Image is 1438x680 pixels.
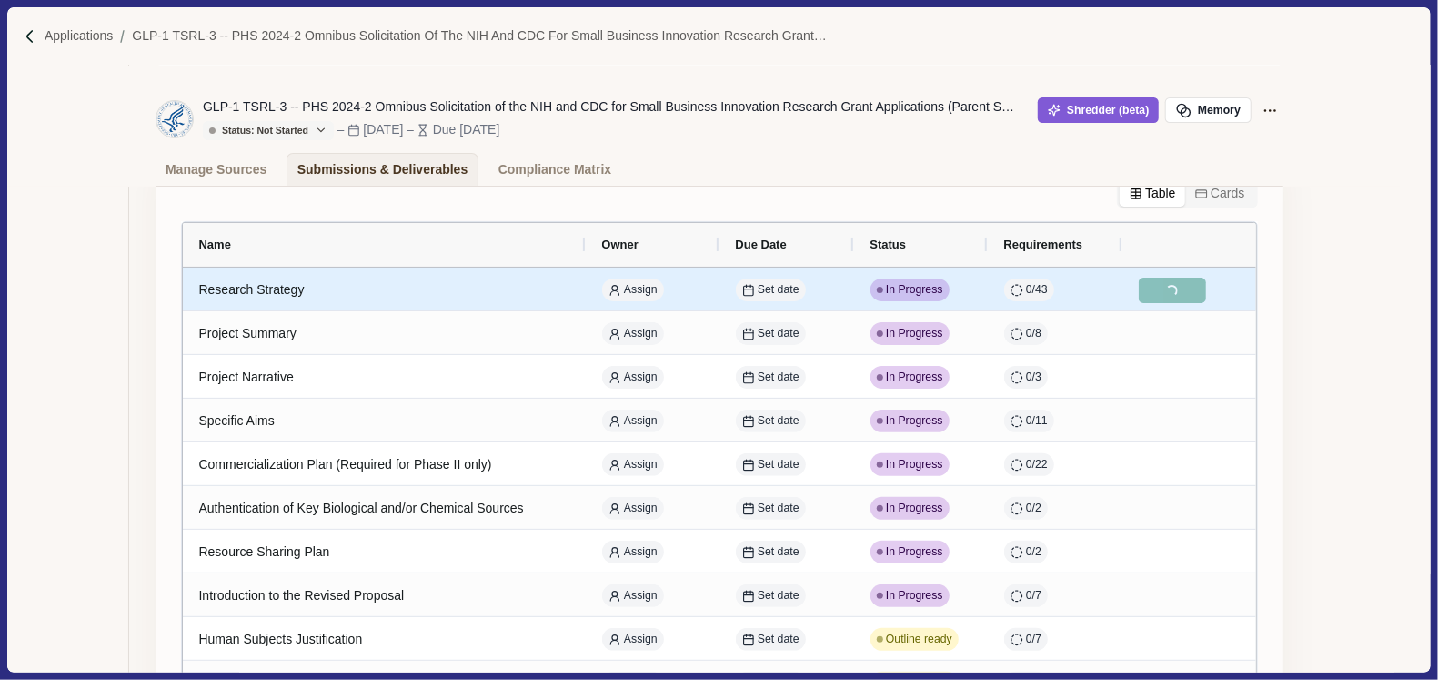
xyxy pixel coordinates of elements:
span: In Progress [886,370,943,386]
div: [DATE] [363,120,403,139]
span: Name [199,238,231,251]
span: Assign [624,282,658,299]
button: Assign [602,628,664,651]
button: Continue [1140,410,1203,434]
span: 0 / 7 [1026,632,1041,648]
div: Manage Sources [166,154,266,186]
span: In Progress [886,544,943,561]
button: Set date [736,366,806,389]
span: Assign [624,632,658,648]
div: Authentication of Key Biological and/or Chemical Sources [199,491,569,526]
button: Continue [1140,366,1203,391]
button: Cards [1185,181,1254,207]
button: Continue [1140,453,1203,478]
button: Assign [602,366,664,389]
button: Application Actions [1258,97,1283,123]
div: Introduction to the Revised Proposal [199,578,569,614]
button: Set date [736,322,806,345]
span: Status [870,238,907,251]
button: Assign [602,541,664,563]
button: Assign [602,322,664,345]
span: Requirements [1004,238,1083,251]
div: – [407,120,414,139]
button: Continue [1140,322,1203,347]
span: Assign [624,501,658,517]
div: Compliance Matrix [498,154,611,186]
img: Forward slash icon [22,28,38,45]
span: 0 / 11 [1026,413,1048,430]
button: Shredder (beta) [1038,97,1159,123]
button: Assign [602,497,664,520]
img: Forward slash icon [113,28,132,45]
span: Set date [758,413,799,430]
span: Assign [624,326,658,342]
button: Continue [1140,497,1203,522]
div: GLP-1 TSRL-3 -- PHS 2024-2 Omnibus Solicitation of the NIH and CDC for Small Business Innovation ... [203,97,1021,117]
button: Assign [602,453,664,476]
span: In Progress [886,588,943,604]
button: Status: Not Started [203,121,334,140]
span: 0 / 8 [1026,326,1041,342]
button: Assign [602,279,664,301]
div: Human Subjects Justification [199,622,569,657]
span: 0 / 2 [1026,501,1041,517]
a: GLP-1 TSRL-3 -- PHS 2024-2 Omnibus Solicitation of the NIH and CDC for Small Business Innovation ... [132,26,851,46]
div: Project Summary [199,316,569,351]
div: Specific Aims [199,403,569,439]
a: Submissions & Deliverables [287,153,478,186]
button: View outline [1141,628,1221,653]
div: Project Narrative [199,360,569,395]
span: 0 / 7 [1026,588,1041,604]
a: Manage Sources [156,153,277,186]
button: Set date [736,541,806,563]
span: In Progress [886,413,943,430]
span: 0 / 22 [1026,457,1048,473]
span: Set date [758,632,799,648]
div: – [337,120,345,139]
span: In Progress [886,282,943,299]
button: Set date [736,279,806,301]
span: Set date [758,370,799,386]
button: Memory [1165,97,1251,123]
span: Assign [624,457,658,473]
span: Set date [758,326,799,342]
div: Research Strategy [199,272,569,308]
span: In Progress [886,326,943,342]
img: HHS.png [156,101,193,137]
span: Outline ready [886,632,952,648]
span: In Progress [886,457,943,473]
button: Set date [736,628,806,651]
span: Assign [624,544,658,561]
div: Resource Sharing Plan [199,534,569,570]
span: In Progress [886,501,943,517]
span: Set date [758,501,799,517]
span: Set date [758,544,799,561]
span: Owner [602,238,639,251]
div: Due [DATE] [433,120,500,139]
button: Assign [602,584,664,607]
span: Assign [624,413,658,430]
button: Table [1120,181,1185,207]
span: Set date [758,588,799,604]
button: Continue [1140,541,1203,565]
button: Set date [736,453,806,476]
a: Applications [45,26,114,46]
span: Assign [624,370,658,386]
span: 0 / 3 [1026,370,1041,386]
button: Set date [736,497,806,520]
button: Continue [1140,584,1203,609]
span: Assign [624,588,658,604]
span: Due Date [736,238,787,251]
button: Assign [602,410,664,432]
span: Set date [758,282,799,299]
div: Status: Not Started [209,125,308,137]
a: Compliance Matrix [488,153,621,186]
button: Set date [736,584,806,607]
div: Commercialization Plan (Required for Phase II only) [199,447,569,482]
span: 0 / 43 [1026,282,1048,299]
span: Set date [758,457,799,473]
div: Submissions & Deliverables [297,154,468,186]
button: Set date [736,410,806,432]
